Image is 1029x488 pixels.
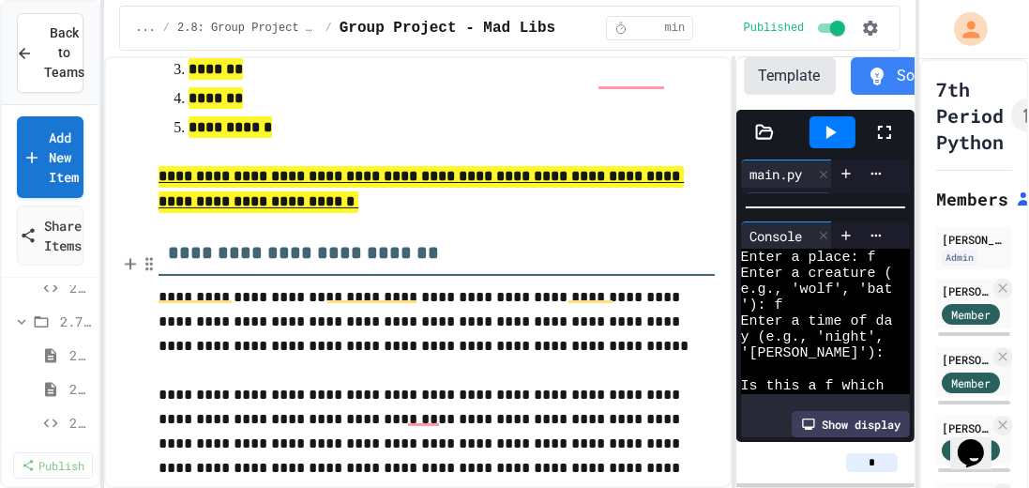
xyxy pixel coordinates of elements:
[100,452,174,479] a: Delete
[741,221,836,250] div: Console
[942,231,1006,248] div: [PERSON_NAME]
[746,192,831,219] div: History
[17,206,83,266] a: Share Items
[741,164,812,184] div: main.py
[44,23,84,83] span: Back to Teams
[163,21,170,36] span: /
[13,452,93,479] a: Publish
[741,226,812,246] div: Console
[665,21,686,36] span: min
[936,76,1004,155] h1: 7th Period Python
[741,378,885,394] span: Is this a f which
[17,116,83,198] a: Add New Item
[942,351,990,368] div: [PERSON_NAME]
[744,17,850,39] div: Content is published and visible to students
[951,306,991,323] span: Member
[936,186,1008,212] h2: Members
[741,345,901,361] span: '[PERSON_NAME]'): f
[741,313,893,329] span: Enter a time of da
[741,329,885,345] span: y (e.g., 'night',
[741,160,836,188] div: main.py
[942,419,990,436] div: [PERSON_NAME]
[69,379,91,399] span: 2.7.2: Review - Advanced Math
[69,278,91,297] span: 2.6.3: Squares and Circles
[851,57,968,95] button: Solution
[744,21,805,36] span: Published
[942,282,990,299] div: [PERSON_NAME]
[744,57,836,95] button: Template
[792,411,910,437] div: Show display
[60,312,91,331] span: 2.7: Advanced Math
[951,374,991,391] span: Member
[741,297,783,313] span: '): f
[69,413,91,433] span: 2.7.3: Buying Basketballs
[69,345,91,365] span: 2.7.1: Advanced Math
[741,282,893,297] span: e.g., 'wolf', 'bat
[340,17,555,39] span: Group Project - Mad Libs
[135,21,156,36] span: ...
[942,250,977,266] div: Admin
[741,266,893,282] span: Enter a creature (
[325,21,332,36] span: /
[741,250,876,266] span: Enter a place: f
[950,413,1010,469] iframe: To enrich screen reader interactions, please activate Accessibility in Grammarly extension settings
[17,13,83,93] button: Back to Teams
[177,21,318,36] span: 2.8: Group Project - Mad Libs
[934,8,992,51] div: My Account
